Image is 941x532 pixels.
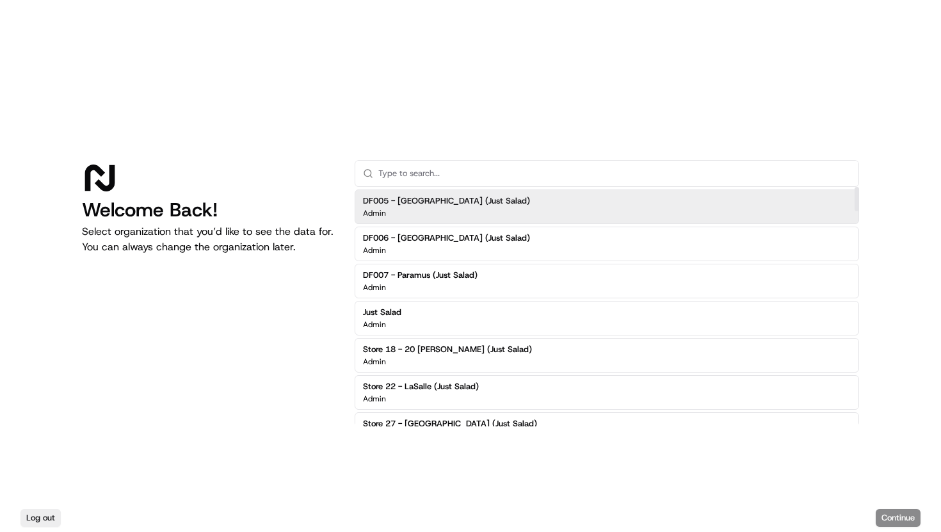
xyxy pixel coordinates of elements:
h2: Store 27 - [GEOGRAPHIC_DATA] (Just Salad) [363,418,537,430]
input: Type to search... [378,161,851,186]
h2: DF005 - [GEOGRAPHIC_DATA] (Just Salad) [363,195,530,207]
p: Admin [363,282,386,293]
button: Log out [20,509,61,527]
p: Admin [363,245,386,255]
h1: Welcome Back! [82,198,334,222]
h2: Store 22 - LaSalle (Just Salad) [363,381,479,392]
h2: Just Salad [363,307,401,318]
p: Admin [363,394,386,404]
p: Admin [363,357,386,367]
h2: Store 18 - 20 [PERSON_NAME] (Just Salad) [363,344,532,355]
p: Admin [363,319,386,330]
h2: DF006 - [GEOGRAPHIC_DATA] (Just Salad) [363,232,530,244]
p: Select organization that you’d like to see the data for. You can always change the organization l... [82,224,334,255]
p: Admin [363,208,386,218]
h2: DF007 - Paramus (Just Salad) [363,270,478,281]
